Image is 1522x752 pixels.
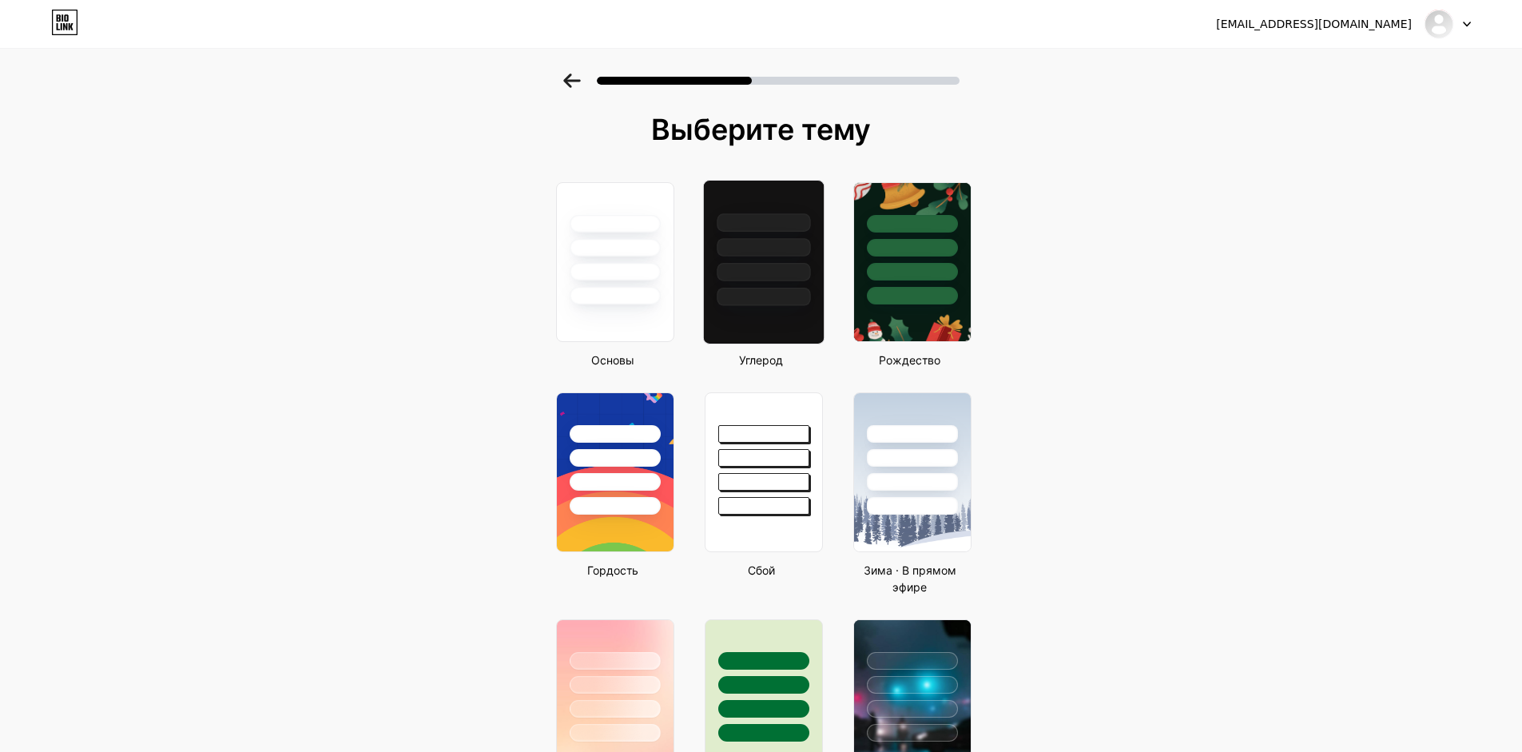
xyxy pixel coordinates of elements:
ya-tr-span: Гордость [587,563,638,577]
ya-tr-span: Углерод [739,353,783,367]
ya-tr-span: [EMAIL_ADDRESS][DOMAIN_NAME] [1216,18,1412,30]
ya-tr-span: Основы [591,353,634,367]
ya-tr-span: Сбой [748,563,775,577]
ya-tr-span: Выберите тему [651,112,871,147]
ya-tr-span: Зима · В прямом эфире [864,563,956,594]
ya-tr-span: Рождество [879,353,940,367]
img: pl3nl [1424,9,1454,39]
